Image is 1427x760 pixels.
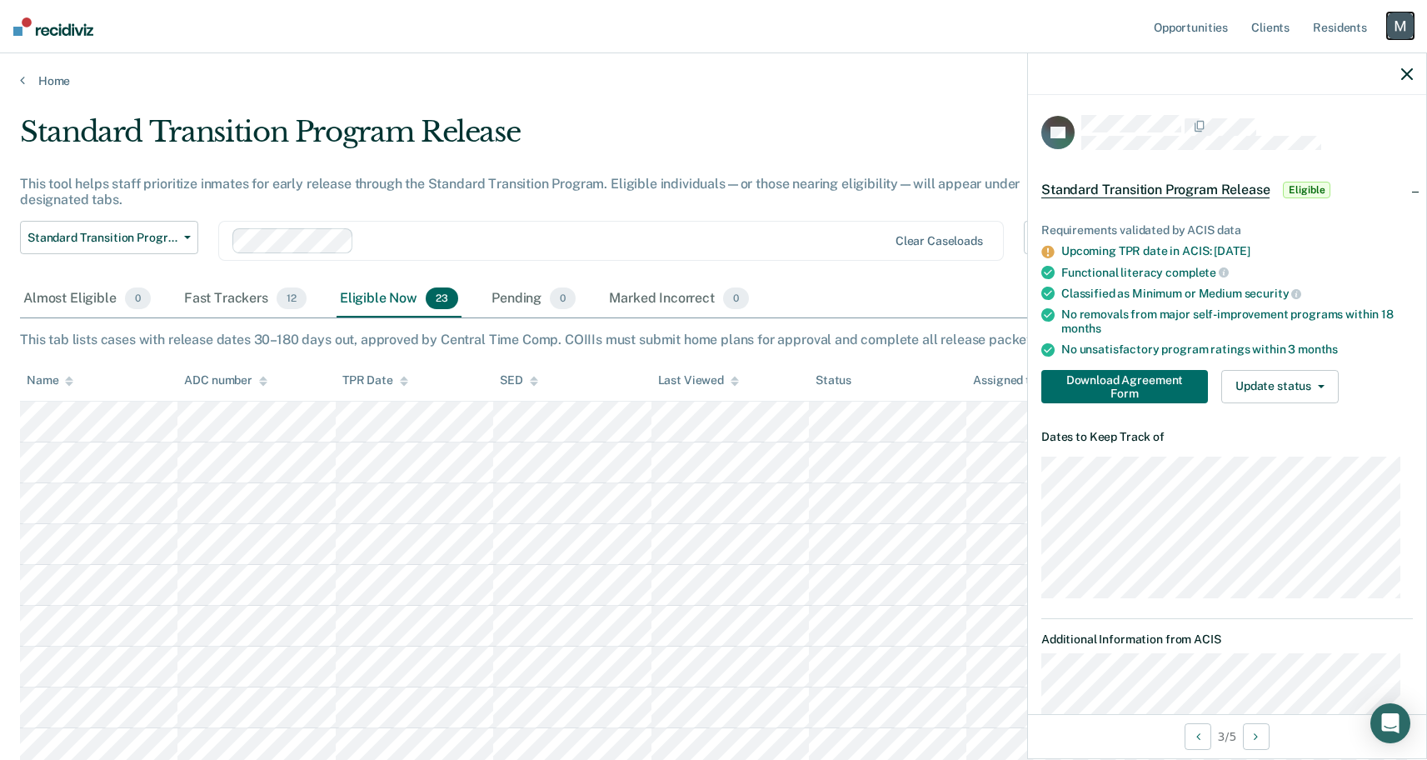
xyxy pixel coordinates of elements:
[550,287,576,309] span: 0
[1041,430,1413,444] dt: Dates to Keep Track of
[27,231,177,245] span: Standard Transition Program Release
[184,373,267,387] div: ADC number
[20,115,1090,162] div: Standard Transition Program Release
[1298,342,1338,356] span: months
[1041,223,1413,237] div: Requirements validated by ACIS data
[1221,370,1339,403] button: Update status
[1041,182,1270,198] span: Standard Transition Program Release
[1041,370,1215,403] a: Navigate to form link
[20,281,154,317] div: Almost Eligible
[20,332,1407,347] div: This tab lists cases with release dates 30–180 days out, approved by Central Time Comp. COIIIs mu...
[1061,322,1101,335] span: months
[13,17,93,36] img: Recidiviz
[1028,714,1426,758] div: 3 / 5
[896,234,983,248] div: Clear caseloads
[488,281,579,317] div: Pending
[1061,244,1413,258] div: Upcoming TPR date in ACIS: [DATE]
[342,373,408,387] div: TPR Date
[1061,342,1413,357] div: No unsatisfactory program ratings within 3
[1370,703,1410,743] div: Open Intercom Messenger
[20,73,1407,88] a: Home
[1028,163,1426,217] div: Standard Transition Program ReleaseEligible
[181,281,310,317] div: Fast Trackers
[658,373,739,387] div: Last Viewed
[1283,182,1330,198] span: Eligible
[277,287,307,309] span: 12
[606,281,752,317] div: Marked Incorrect
[1245,287,1302,300] span: security
[1061,265,1413,280] div: Functional literacy
[1165,266,1229,279] span: complete
[1041,370,1208,403] button: Download Agreement Form
[973,373,1051,387] div: Assigned to
[500,373,538,387] div: SED
[125,287,151,309] span: 0
[723,287,749,309] span: 0
[1041,632,1413,647] dt: Additional Information from ACIS
[27,373,73,387] div: Name
[816,373,851,387] div: Status
[20,176,1090,207] div: This tool helps staff prioritize inmates for early release through the Standard Transition Progra...
[1061,307,1413,336] div: No removals from major self-improvement programs within 18
[337,281,462,317] div: Eligible Now
[1061,286,1413,301] div: Classified as Minimum or Medium
[1185,723,1211,750] button: Previous Opportunity
[426,287,458,309] span: 23
[1243,723,1270,750] button: Next Opportunity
